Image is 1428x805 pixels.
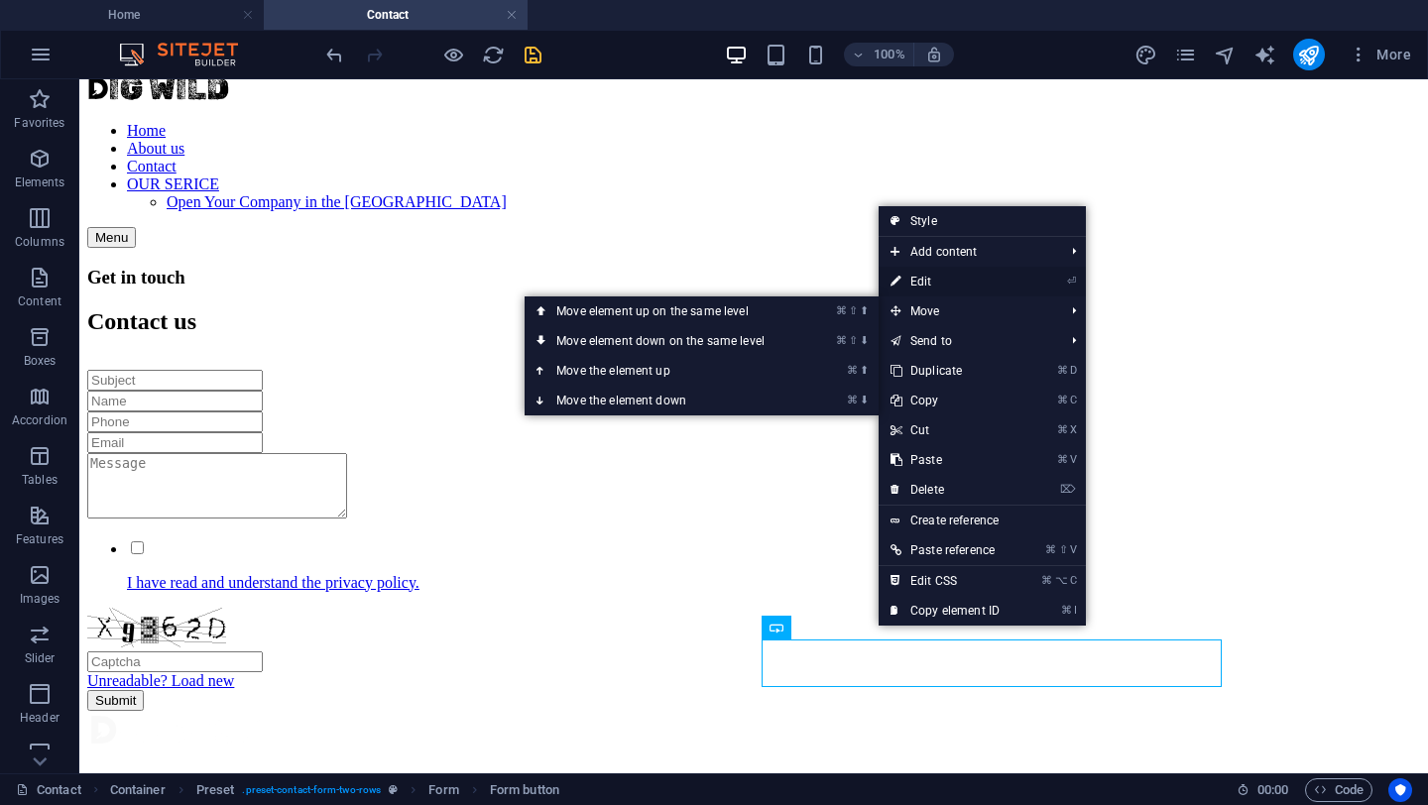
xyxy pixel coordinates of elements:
button: 100% [844,43,914,66]
a: ⌦Delete [879,475,1011,505]
button: Usercentrics [1388,778,1412,802]
i: This element is a customizable preset [389,784,398,795]
i: Navigator [1214,44,1237,66]
p: Tables [22,472,58,488]
button: save [521,43,544,66]
button: navigator [1214,43,1238,66]
i: ⌘ [1041,574,1052,587]
i: ⌘ [1057,453,1068,466]
p: Boxes [24,353,57,369]
a: ⌘CCopy [879,386,1011,415]
a: Send to [879,326,1056,356]
i: X [1070,423,1076,436]
i: Undo: Change origin element (Ctrl+Z) [323,44,346,66]
span: Click to select. Double-click to edit [490,778,559,802]
a: ⌘XCut [879,415,1011,445]
i: V [1070,453,1076,466]
span: Click to select. Double-click to edit [428,778,458,802]
a: ⌘⬆Move the element up [525,356,804,386]
button: publish [1293,39,1325,70]
span: Add content [879,237,1056,267]
span: Click to select. Double-click to edit [196,778,235,802]
a: ⌘⇧⬆Move element up on the same level [525,296,804,326]
a: Create reference [879,506,1086,535]
p: Images [20,591,60,607]
button: undo [322,43,346,66]
a: ⏎Edit [879,267,1011,296]
i: ⌥ [1055,574,1068,587]
i: D [1070,364,1076,377]
i: ⇧ [849,304,858,317]
i: ⬆ [860,304,869,317]
i: Publish [1297,44,1320,66]
p: Accordion [12,412,67,428]
button: Code [1305,778,1372,802]
p: Features [16,531,63,547]
span: Click to select. Double-click to edit [110,778,166,802]
i: V [1070,543,1076,556]
i: I [1074,604,1076,617]
i: ⇧ [849,334,858,347]
i: ⌘ [847,364,858,377]
i: Save (Ctrl+S) [522,44,544,66]
p: Columns [15,234,64,250]
i: C [1070,574,1076,587]
i: ⌘ [1045,543,1056,556]
p: Content [18,293,61,309]
h4: Contact [264,4,528,26]
a: ⌘ICopy element ID [879,596,1011,626]
i: ⬇ [860,394,869,406]
i: On resize automatically adjust zoom level to fit chosen device. [925,46,943,63]
span: More [1349,45,1411,64]
h6: 100% [874,43,905,66]
a: ⌘⇧VPaste reference [879,535,1011,565]
span: : [1271,782,1274,797]
span: Move [879,296,1056,326]
a: ⌘DDuplicate [879,356,1011,386]
p: Header [20,710,59,726]
button: reload [481,43,505,66]
i: Reload page [482,44,505,66]
i: ⌘ [1057,394,1068,406]
button: Click here to leave preview mode and continue editing [441,43,465,66]
i: ⌘ [836,304,847,317]
a: ⌘VPaste [879,445,1011,475]
button: pages [1174,43,1198,66]
i: Pages (Ctrl+Alt+S) [1174,44,1197,66]
i: AI Writer [1253,44,1276,66]
p: Slider [25,650,56,666]
i: ⬇ [860,334,869,347]
p: Elements [15,174,65,190]
i: ⌘ [1061,604,1072,617]
nav: breadcrumb [110,778,559,802]
i: ⌘ [836,334,847,347]
p: Favorites [14,115,64,131]
i: Design (Ctrl+Alt+Y) [1134,44,1157,66]
a: ⌘⌥CEdit CSS [879,566,1011,596]
a: Style [879,206,1086,236]
a: Click to cancel selection. Double-click to open Pages [16,778,81,802]
a: ⌘⬇Move the element down [525,386,804,415]
button: text_generator [1253,43,1277,66]
i: ⌘ [1057,423,1068,436]
h6: Session time [1237,778,1289,802]
span: 00 00 [1257,778,1288,802]
i: ⌘ [847,394,858,406]
i: ⏎ [1067,275,1076,287]
a: ⌘⇧⬇Move element down on the same level [525,326,804,356]
span: Code [1314,778,1364,802]
i: ⬆ [860,364,869,377]
img: Editor Logo [114,43,263,66]
button: More [1341,39,1419,70]
i: ⌘ [1057,364,1068,377]
button: design [1134,43,1158,66]
i: ⌦ [1060,483,1076,496]
span: . preset-contact-form-two-rows [242,778,381,802]
i: C [1070,394,1076,406]
i: ⇧ [1059,543,1068,556]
